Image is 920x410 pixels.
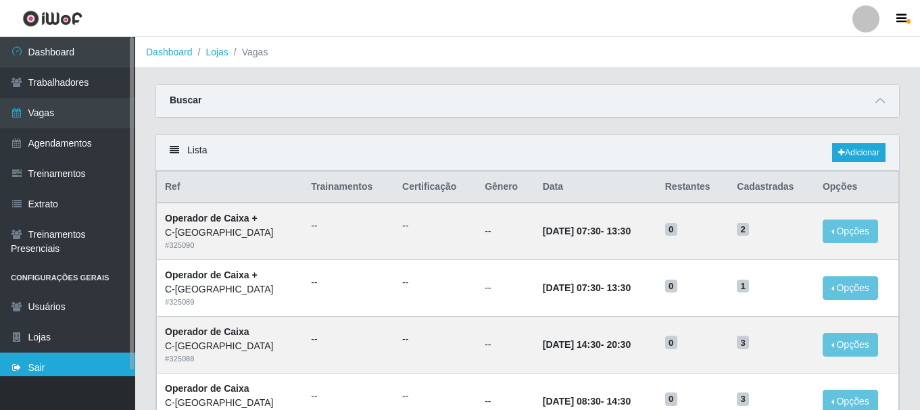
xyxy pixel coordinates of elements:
strong: - [543,226,631,236]
ul: -- [311,276,386,290]
span: 0 [665,223,677,236]
strong: - [543,282,631,293]
ul: -- [402,219,468,233]
a: Lojas [205,47,228,57]
strong: Buscar [170,95,201,105]
th: Restantes [657,172,729,203]
time: [DATE] 07:30 [543,282,601,293]
ul: -- [311,389,386,403]
th: Gênero [477,172,535,203]
th: Data [535,172,657,203]
div: # 325090 [165,240,295,251]
ul: -- [402,389,468,403]
time: 13:30 [606,282,631,293]
a: Dashboard [146,47,193,57]
time: 13:30 [606,226,631,236]
ul: -- [402,332,468,347]
button: Opções [823,276,878,300]
img: CoreUI Logo [22,10,82,27]
ul: -- [402,276,468,290]
time: 20:30 [606,339,631,350]
td: -- [477,260,535,317]
time: [DATE] 08:30 [543,396,601,407]
strong: Operador de Caixa [165,326,249,337]
span: 1 [737,280,749,293]
th: Trainamentos [303,172,394,203]
div: # 325088 [165,353,295,365]
nav: breadcrumb [135,37,920,68]
strong: Operador de Caixa + [165,213,258,224]
ul: -- [311,332,386,347]
span: 3 [737,392,749,406]
li: Vagas [228,45,268,59]
strong: Operador de Caixa + [165,270,258,280]
strong: - [543,396,631,407]
span: 0 [665,336,677,349]
span: 2 [737,223,749,236]
th: Cadastradas [729,172,815,203]
td: -- [477,316,535,373]
a: Adicionar [832,143,886,162]
time: 14:30 [606,396,631,407]
strong: - [543,339,631,350]
div: C-[GEOGRAPHIC_DATA] [165,339,295,353]
div: C-[GEOGRAPHIC_DATA] [165,226,295,240]
div: C-[GEOGRAPHIC_DATA] [165,282,295,297]
ul: -- [311,219,386,233]
time: [DATE] 14:30 [543,339,601,350]
div: Lista [156,135,899,171]
button: Opções [823,220,878,243]
span: 0 [665,280,677,293]
td: -- [477,203,535,259]
span: 0 [665,392,677,406]
span: 3 [737,336,749,349]
th: Ref [157,172,304,203]
th: Certificação [394,172,477,203]
div: # 325089 [165,297,295,308]
time: [DATE] 07:30 [543,226,601,236]
strong: Operador de Caixa [165,383,249,394]
button: Opções [823,333,878,357]
div: C-[GEOGRAPHIC_DATA] [165,396,295,410]
th: Opções [815,172,899,203]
